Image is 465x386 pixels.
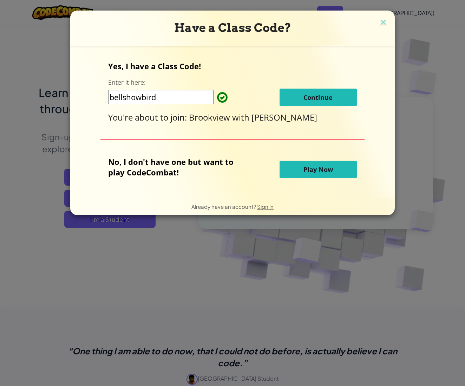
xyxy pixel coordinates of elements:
span: Play Now [303,165,333,174]
span: You're about to join: [108,111,189,123]
p: No, I don't have one but want to play CodeCombat! [108,156,244,178]
a: Sign in [257,203,274,210]
span: Already have an account? [191,203,257,210]
img: close icon [379,18,388,28]
span: Continue [303,93,333,102]
label: Enter it here: [108,78,145,87]
button: Play Now [280,161,357,178]
span: Have a Class Code? [174,21,291,35]
span: Brookview [189,111,232,123]
p: Yes, I have a Class Code! [108,61,356,71]
span: with [232,111,251,123]
button: Continue [280,89,357,106]
span: [PERSON_NAME] [251,111,317,123]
